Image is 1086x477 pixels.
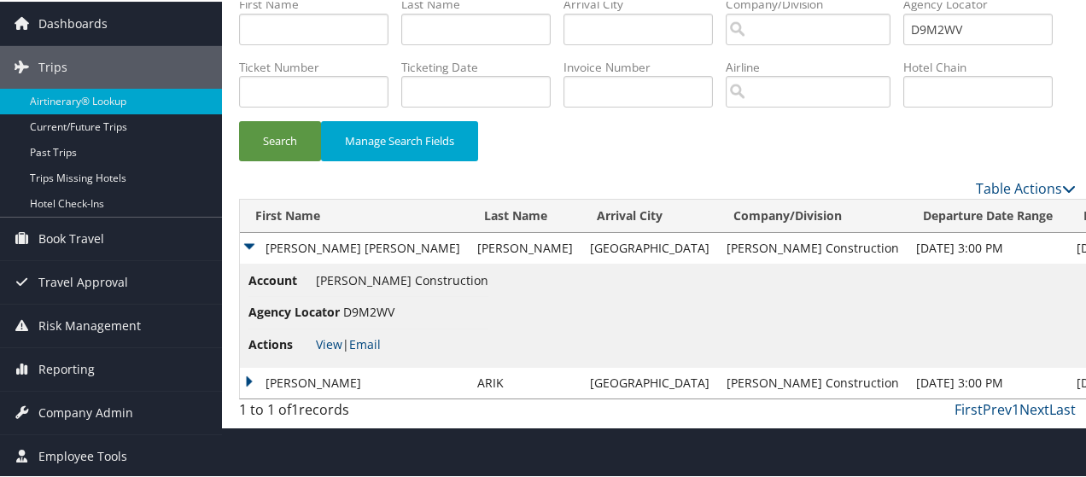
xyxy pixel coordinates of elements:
[38,346,95,389] span: Reporting
[291,398,299,417] span: 1
[38,433,127,476] span: Employee Tools
[240,366,469,397] td: [PERSON_NAME]
[248,334,312,352] span: Actions
[1019,398,1049,417] a: Next
[316,334,342,351] a: View
[976,177,1076,196] a: Table Actions
[316,270,488,287] span: [PERSON_NAME] Construction
[908,198,1068,231] th: Departure Date Range: activate to sort column ascending
[1012,398,1019,417] a: 1
[1049,398,1076,417] a: Last
[718,231,908,262] td: [PERSON_NAME] Construction
[38,303,141,346] span: Risk Management
[239,57,401,74] label: Ticket Number
[908,366,1068,397] td: [DATE] 3:00 PM
[343,302,394,318] span: D9M2WV
[38,259,128,302] span: Travel Approval
[38,1,108,44] span: Dashboards
[983,398,1012,417] a: Prev
[903,57,1066,74] label: Hotel Chain
[469,366,581,397] td: ARIK
[38,390,133,433] span: Company Admin
[718,366,908,397] td: [PERSON_NAME] Construction
[239,119,321,160] button: Search
[240,198,469,231] th: First Name: activate to sort column ascending
[248,270,312,288] span: Account
[321,119,478,160] button: Manage Search Fields
[726,57,903,74] label: Airline
[581,198,718,231] th: Arrival City: activate to sort column ascending
[316,334,381,351] span: |
[349,334,381,351] a: Email
[248,301,340,320] span: Agency Locator
[240,231,469,262] td: [PERSON_NAME] [PERSON_NAME]
[401,57,563,74] label: Ticketing Date
[469,198,581,231] th: Last Name: activate to sort column ascending
[38,216,104,259] span: Book Travel
[955,398,983,417] a: First
[581,366,718,397] td: [GEOGRAPHIC_DATA]
[38,44,67,87] span: Trips
[908,231,1068,262] td: [DATE] 3:00 PM
[718,198,908,231] th: Company/Division
[563,57,726,74] label: Invoice Number
[469,231,581,262] td: [PERSON_NAME]
[581,231,718,262] td: [GEOGRAPHIC_DATA]
[239,398,429,427] div: 1 to 1 of records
